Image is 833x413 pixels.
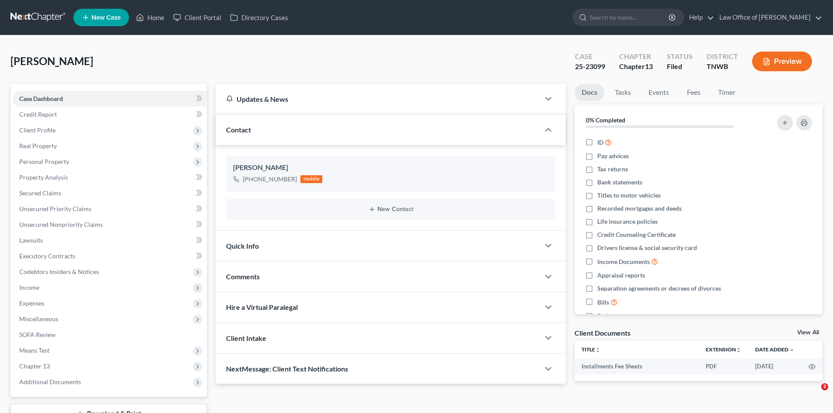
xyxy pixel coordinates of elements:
[575,84,604,101] a: Docs
[586,116,625,124] strong: 0% Completed
[667,52,693,62] div: Status
[597,243,697,252] span: Drivers license & social security card
[680,84,708,101] a: Fees
[619,52,653,62] div: Chapter
[19,315,58,323] span: Miscellaneous
[699,358,748,374] td: PDF
[226,94,529,104] div: Updates & News
[19,236,43,244] span: Lawsuits
[582,346,600,353] a: Titleunfold_more
[575,358,699,374] td: Installments Fee Sheets
[803,383,824,404] iframe: Intercom live chat
[19,142,57,149] span: Real Property
[575,328,631,337] div: Client Documents
[575,52,605,62] div: Case
[243,175,297,184] div: [PHONE_NUMBER]
[132,10,169,25] a: Home
[19,174,68,181] span: Property Analysis
[597,230,676,239] span: Credit Counseling Certificate
[226,364,348,373] span: NextMessage: Client Text Notifications
[595,347,600,353] i: unfold_more
[597,284,721,293] span: Separation agreements or decrees of divorces
[645,62,653,70] span: 13
[12,107,207,122] a: Credit Report
[575,62,605,72] div: 25-23099
[226,272,260,281] span: Comments
[19,268,99,275] span: Codebtors Insiders & Notices
[608,84,638,101] a: Tasks
[226,242,259,250] span: Quick Info
[711,84,742,101] a: Timer
[597,178,642,187] span: Bank statements
[91,14,121,21] span: New Case
[736,347,741,353] i: unfold_more
[12,327,207,343] a: SOFA Review
[706,346,741,353] a: Extensionunfold_more
[12,217,207,233] a: Unsecured Nonpriority Claims
[19,189,61,197] span: Secured Claims
[12,91,207,107] a: Case Dashboard
[19,347,49,354] span: Means Test
[597,138,603,147] span: ID
[597,152,629,160] span: Pay advices
[169,10,226,25] a: Client Portal
[597,271,645,280] span: Appraisal reports
[19,95,63,102] span: Case Dashboard
[226,334,266,342] span: Client Intake
[226,10,293,25] a: Directory Cases
[19,111,57,118] span: Credit Report
[752,52,812,71] button: Preview
[755,346,795,353] a: Date Added expand_more
[597,257,650,266] span: Income Documents
[748,358,802,374] td: [DATE]
[821,383,828,390] span: 2
[597,191,661,200] span: Titles to motor vehicles
[10,55,93,67] span: [PERSON_NAME]
[19,158,69,165] span: Personal Property
[619,62,653,72] div: Chapter
[667,62,693,72] div: Filed
[597,217,658,226] span: Life insurance policies
[597,312,682,320] span: Retirement account statements
[597,298,609,307] span: Bills
[12,233,207,248] a: Lawsuits
[19,205,91,212] span: Unsecured Priority Claims
[12,201,207,217] a: Unsecured Priority Claims
[300,175,322,183] div: mobile
[19,362,50,370] span: Chapter 13
[707,62,738,72] div: TNWB
[707,52,738,62] div: District
[19,252,75,260] span: Executory Contracts
[715,10,822,25] a: Law Office of [PERSON_NAME]
[233,206,548,213] button: New Contact
[19,126,56,134] span: Client Profile
[19,284,39,291] span: Income
[797,330,819,336] a: View All
[233,163,548,173] div: [PERSON_NAME]
[226,125,251,134] span: Contact
[641,84,676,101] a: Events
[19,221,103,228] span: Unsecured Nonpriority Claims
[226,303,298,311] span: Hire a Virtual Paralegal
[590,9,670,25] input: Search by name...
[597,165,628,174] span: Tax returns
[597,204,682,213] span: Recorded mortgages and deeds
[12,170,207,185] a: Property Analysis
[19,378,81,385] span: Additional Documents
[12,185,207,201] a: Secured Claims
[12,248,207,264] a: Executory Contracts
[19,331,56,338] span: SOFA Review
[789,347,795,353] i: expand_more
[19,299,44,307] span: Expenses
[685,10,714,25] a: Help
